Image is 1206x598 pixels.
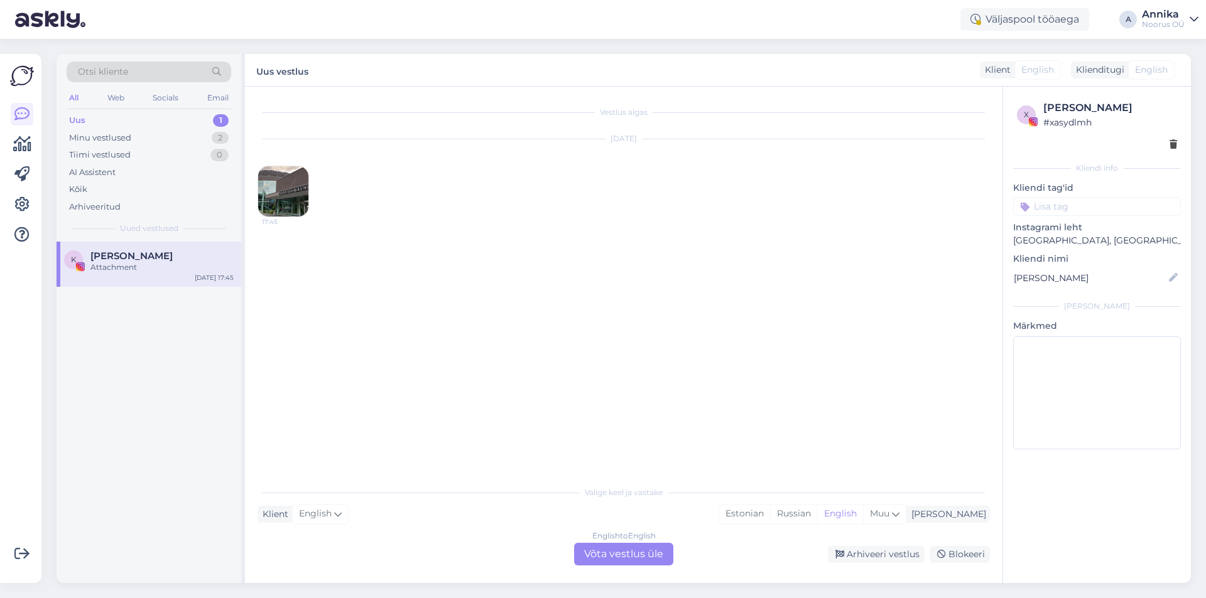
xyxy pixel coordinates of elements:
span: Kai-Riin [90,250,173,262]
div: # xasydlmh [1043,115,1177,129]
div: Blokeeri [930,546,990,563]
div: Valige keel ja vastake [258,487,990,498]
div: Arhiveeri vestlus [828,546,925,563]
div: [DATE] [258,133,990,144]
div: Tiimi vestlused [69,149,131,161]
span: 17:45 [262,217,309,227]
div: All [67,90,81,106]
span: English [299,507,332,521]
span: Muu [870,508,889,519]
div: Klient [258,508,288,521]
div: Russian [770,505,817,523]
div: Annika [1142,9,1185,19]
div: Klient [980,63,1011,77]
div: [PERSON_NAME] [906,508,986,521]
div: Kõik [69,183,87,196]
div: [DATE] 17:45 [195,273,234,282]
div: Minu vestlused [69,132,131,144]
span: Otsi kliente [78,65,128,78]
div: Web [105,90,127,106]
div: 1 [213,114,229,127]
input: Lisa nimi [1014,271,1166,285]
img: attachment [258,166,308,216]
div: AI Assistent [69,166,116,179]
div: English to English [592,530,656,542]
span: English [1135,63,1168,77]
div: Kliendi info [1013,163,1181,174]
p: Märkmed [1013,319,1181,333]
span: English [1021,63,1054,77]
div: Uus [69,114,85,127]
div: Attachment [90,262,234,273]
div: Võta vestlus üle [574,543,673,565]
p: Kliendi nimi [1013,252,1181,265]
img: Askly Logo [10,64,34,88]
p: [GEOGRAPHIC_DATA], [GEOGRAPHIC_DATA] [1013,234,1181,247]
div: 2 [212,132,229,144]
div: [PERSON_NAME] [1013,301,1181,312]
input: Lisa tag [1013,197,1181,216]
div: Väljaspool tööaega [960,8,1089,31]
div: Estonian [719,505,770,523]
div: 0 [210,149,229,161]
div: Socials [150,90,181,106]
div: Noorus OÜ [1142,19,1185,29]
div: Klienditugi [1071,63,1124,77]
span: K [71,255,77,264]
label: Uus vestlus [256,61,308,78]
div: Vestlus algas [258,107,990,118]
div: Arhiveeritud [69,201,121,213]
div: A [1119,11,1137,28]
p: Kliendi tag'id [1013,181,1181,195]
div: [PERSON_NAME] [1043,100,1177,115]
span: x [1024,110,1029,119]
div: English [817,505,863,523]
div: Email [205,90,231,106]
a: AnnikaNoorus OÜ [1142,9,1198,29]
p: Instagrami leht [1013,221,1181,234]
span: Uued vestlused [120,223,178,234]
